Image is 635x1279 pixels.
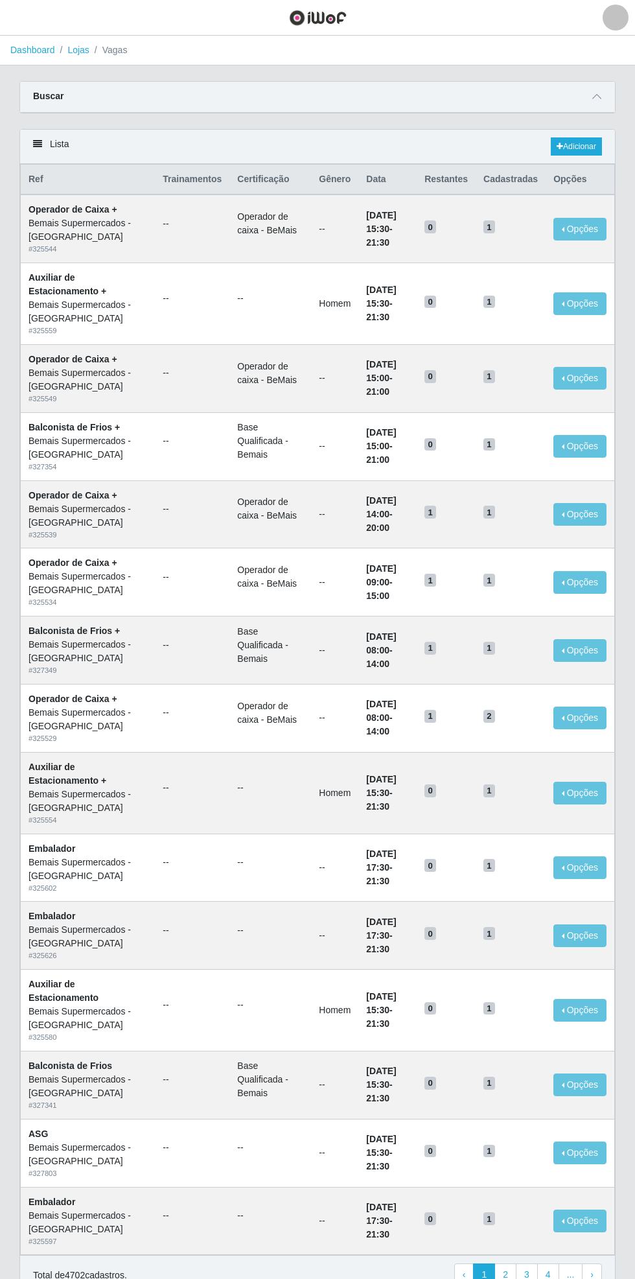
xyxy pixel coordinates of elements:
[424,506,436,519] span: 1
[29,788,147,815] div: Bemais Supermercados - [GEOGRAPHIC_DATA]
[366,944,389,954] time: 21:30
[424,296,436,309] span: 0
[29,530,147,541] div: # 325539
[358,165,417,195] th: Data
[311,1051,358,1119] td: --
[366,359,396,397] strong: -
[163,856,222,869] ul: --
[366,285,396,309] time: [DATE] 15:30
[553,367,606,390] button: Opções
[424,220,436,233] span: 0
[366,427,396,465] strong: -
[21,165,156,195] th: Ref
[311,616,358,685] td: --
[163,366,222,380] ul: --
[553,1142,606,1164] button: Opções
[237,421,303,462] li: Base Qualificada - Bemais
[553,856,606,879] button: Opções
[29,815,147,826] div: # 325554
[483,927,495,940] span: 1
[483,220,495,233] span: 1
[424,438,436,451] span: 0
[20,130,615,164] div: Lista
[237,1059,303,1100] li: Base Qualificada - Bemais
[424,710,436,723] span: 1
[483,506,495,519] span: 1
[311,412,358,480] td: --
[67,45,89,55] a: Lojas
[29,1061,112,1071] strong: Balconista de Frios
[237,781,303,795] ul: --
[163,502,222,516] ul: --
[483,438,495,451] span: 1
[366,774,396,798] time: [DATE] 15:30
[311,684,358,752] td: --
[366,454,389,465] time: 21:00
[366,659,389,669] time: 14:00
[29,217,147,244] div: Bemais Supermercados - [GEOGRAPHIC_DATA]
[29,856,147,883] div: Bemais Supermercados - [GEOGRAPHIC_DATA]
[29,393,147,405] div: # 325549
[546,165,614,195] th: Opções
[29,272,106,296] strong: Auxiliar de Estacionamento +
[29,1073,147,1100] div: Bemais Supermercados - [GEOGRAPHIC_DATA]
[483,784,495,797] span: 1
[366,917,396,941] time: [DATE] 17:30
[366,312,389,322] time: 21:30
[29,1032,147,1043] div: # 325580
[366,563,396,601] strong: -
[29,354,117,364] strong: Operador de Caixa +
[29,979,98,1003] strong: Auxiliar de Estacionamento
[163,639,222,652] ul: --
[311,344,358,412] td: --
[289,10,347,26] img: CoreUI Logo
[29,733,147,744] div: # 325529
[311,548,358,616] td: --
[366,699,396,736] strong: -
[417,165,476,195] th: Restantes
[311,970,358,1051] td: Homem
[366,774,396,812] strong: -
[483,642,495,655] span: 1
[29,1209,147,1236] div: Bemais Supermercados - [GEOGRAPHIC_DATA]
[29,1129,48,1139] strong: ASG
[366,917,396,954] strong: -
[366,1066,396,1090] time: [DATE] 15:30
[553,924,606,947] button: Opções
[229,165,311,195] th: Certificação
[366,726,389,736] time: 14:00
[424,1145,436,1158] span: 0
[424,927,436,940] span: 0
[237,699,303,727] li: Operador de caixa - BeMais
[10,45,55,55] a: Dashboard
[29,883,147,894] div: # 325602
[366,495,396,519] time: [DATE] 14:00
[29,366,147,393] div: Bemais Supermercados - [GEOGRAPHIC_DATA]
[483,370,495,383] span: 1
[424,1212,436,1225] span: 0
[29,298,147,325] div: Bemais Supermercados - [GEOGRAPHIC_DATA]
[155,165,229,195] th: Trainamentos
[366,631,396,655] time: [DATE] 08:00
[366,1161,389,1171] time: 21:30
[551,137,602,156] a: Adicionar
[553,707,606,729] button: Opções
[29,1141,147,1168] div: Bemais Supermercados - [GEOGRAPHIC_DATA]
[483,859,495,872] span: 1
[424,1077,436,1090] span: 0
[29,1197,75,1207] strong: Embalador
[29,1168,147,1179] div: # 327803
[366,991,396,1015] time: [DATE] 15:30
[366,991,396,1029] strong: -
[29,762,106,786] strong: Auxiliar de Estacionamento +
[89,43,128,57] li: Vagas
[366,631,396,669] strong: -
[29,665,147,676] div: # 327349
[163,292,222,305] ul: --
[553,218,606,241] button: Opções
[29,923,147,950] div: Bemais Supermercados - [GEOGRAPHIC_DATA]
[237,360,303,387] li: Operador de caixa - BeMais
[424,370,436,383] span: 0
[366,849,396,873] time: [DATE] 17:30
[483,1212,495,1225] span: 1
